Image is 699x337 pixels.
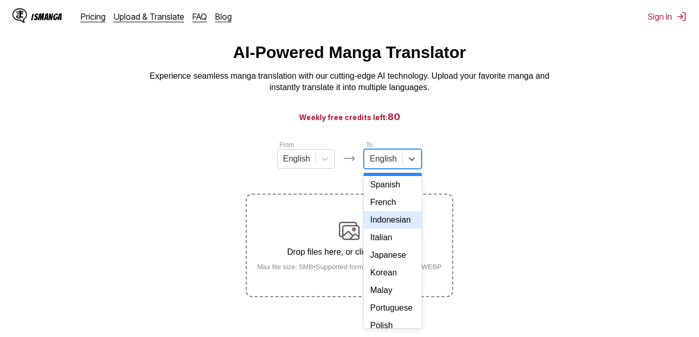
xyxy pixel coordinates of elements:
[676,11,687,22] img: Sign out
[25,110,674,123] h3: Weekly free credits left:
[249,263,450,271] small: Max file size: 5MB • Supported formats: JP(E)G, PNG, WEBP
[364,176,421,194] div: Spanish
[114,11,184,22] a: Upload & Translate
[366,141,373,149] label: To
[279,141,294,149] label: From
[31,12,62,22] div: IsManga
[12,8,81,25] a: IsManga LogoIsManga
[192,11,207,22] a: FAQ
[364,264,421,282] div: Korean
[143,70,557,94] p: Experience seamless manga translation with our cutting-edge AI technology. Upload your favorite m...
[364,282,421,299] div: Malay
[364,229,421,246] div: Italian
[364,194,421,211] div: French
[364,211,421,229] div: Indonesian
[364,317,421,334] div: Polish
[249,247,450,257] p: Drop files here, or click to browse.
[388,111,400,122] span: 80
[233,43,466,62] h1: AI-Powered Manga Translator
[81,11,106,22] a: Pricing
[364,299,421,317] div: Portuguese
[364,246,421,264] div: Japanese
[648,11,687,22] button: Sign In
[12,8,27,23] img: IsManga Logo
[215,11,232,22] a: Blog
[343,152,355,165] img: Languages icon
